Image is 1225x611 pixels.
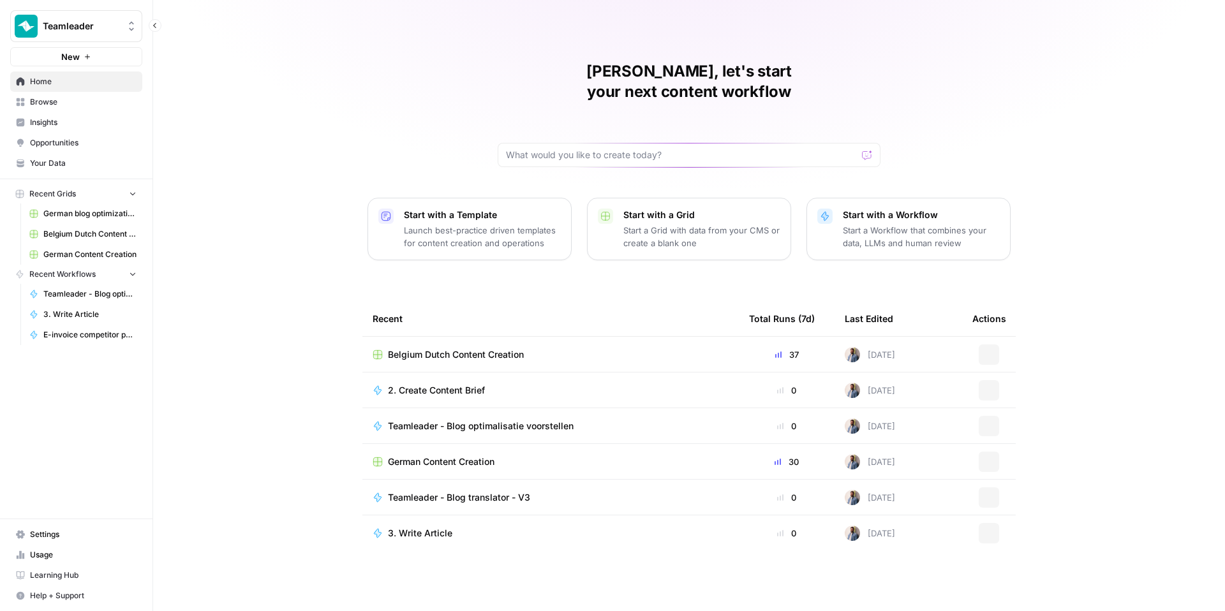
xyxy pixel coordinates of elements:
a: Belgium Dutch Content Creation [373,348,729,361]
img: 542af2wjek5zirkck3dd1n2hljhm [845,454,860,469]
a: 2. Create Content Brief [373,384,729,397]
span: Your Data [30,158,137,169]
div: 0 [749,420,824,432]
a: German Content Creation [373,455,729,468]
button: New [10,47,142,66]
a: E-invoice competitor pages [24,325,142,345]
img: 542af2wjek5zirkck3dd1n2hljhm [845,347,860,362]
span: Teamleader - Blog optimalisatie voorstellen [43,288,137,300]
div: [DATE] [845,418,895,434]
div: Actions [972,301,1006,336]
span: 3. Write Article [388,527,452,540]
button: Start with a GridStart a Grid with data from your CMS or create a blank one [587,198,791,260]
span: 3. Write Article [43,309,137,320]
a: Settings [10,524,142,545]
span: Recent Grids [29,188,76,200]
div: [DATE] [845,490,895,505]
span: Teamleader [43,20,120,33]
span: Insights [30,117,137,128]
p: Launch best-practice driven templates for content creation and operations [404,224,561,249]
a: German blog optimization proposals [24,203,142,224]
span: Teamleader - Blog translator - V3 [388,491,530,504]
span: Belgium Dutch Content Creation [388,348,524,361]
a: Teamleader - Blog optimalisatie voorstellen [373,420,729,432]
button: Recent Workflows [10,265,142,284]
img: 542af2wjek5zirkck3dd1n2hljhm [845,383,860,398]
span: E-invoice competitor pages [43,329,137,341]
a: Usage [10,545,142,565]
div: 0 [749,384,824,397]
a: Teamleader - Blog translator - V3 [373,491,729,504]
div: 30 [749,455,824,468]
div: [DATE] [845,526,895,541]
div: 0 [749,491,824,504]
span: Home [30,76,137,87]
a: 3. Write Article [24,304,142,325]
button: Start with a WorkflowStart a Workflow that combines your data, LLMs and human review [806,198,1011,260]
span: German Content Creation [43,249,137,260]
span: New [61,50,80,63]
img: 542af2wjek5zirkck3dd1n2hljhm [845,490,860,505]
p: Start with a Template [404,209,561,221]
span: Recent Workflows [29,269,96,280]
span: Usage [30,549,137,561]
div: 0 [749,527,824,540]
img: 542af2wjek5zirkck3dd1n2hljhm [845,526,860,541]
a: Teamleader - Blog optimalisatie voorstellen [24,284,142,304]
a: Browse [10,92,142,112]
div: [DATE] [845,454,895,469]
span: Belgium Dutch Content Creation [43,228,137,240]
p: Start a Grid with data from your CMS or create a blank one [623,224,780,249]
a: Opportunities [10,133,142,153]
a: German Content Creation [24,244,142,265]
button: Start with a TemplateLaunch best-practice driven templates for content creation and operations [367,198,572,260]
a: 3. Write Article [373,527,729,540]
a: Your Data [10,153,142,173]
div: Recent [373,301,729,336]
div: [DATE] [845,347,895,362]
a: Belgium Dutch Content Creation [24,224,142,244]
span: 2. Create Content Brief [388,384,485,397]
h1: [PERSON_NAME], let's start your next content workflow [498,61,880,102]
img: 542af2wjek5zirkck3dd1n2hljhm [845,418,860,434]
p: Start a Workflow that combines your data, LLMs and human review [843,224,1000,249]
div: Last Edited [845,301,893,336]
span: Settings [30,529,137,540]
span: German Content Creation [388,455,494,468]
span: German blog optimization proposals [43,208,137,219]
a: Home [10,71,142,92]
a: Insights [10,112,142,133]
span: Teamleader - Blog optimalisatie voorstellen [388,420,574,432]
span: Browse [30,96,137,108]
div: [DATE] [845,383,895,398]
button: Workspace: Teamleader [10,10,142,42]
div: Total Runs (7d) [749,301,815,336]
button: Recent Grids [10,184,142,203]
div: 37 [749,348,824,361]
input: What would you like to create today? [506,149,857,161]
p: Start with a Grid [623,209,780,221]
span: Opportunities [30,137,137,149]
span: Learning Hub [30,570,137,581]
p: Start with a Workflow [843,209,1000,221]
span: Help + Support [30,590,137,601]
img: Teamleader Logo [15,15,38,38]
button: Help + Support [10,585,142,606]
a: Learning Hub [10,565,142,585]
